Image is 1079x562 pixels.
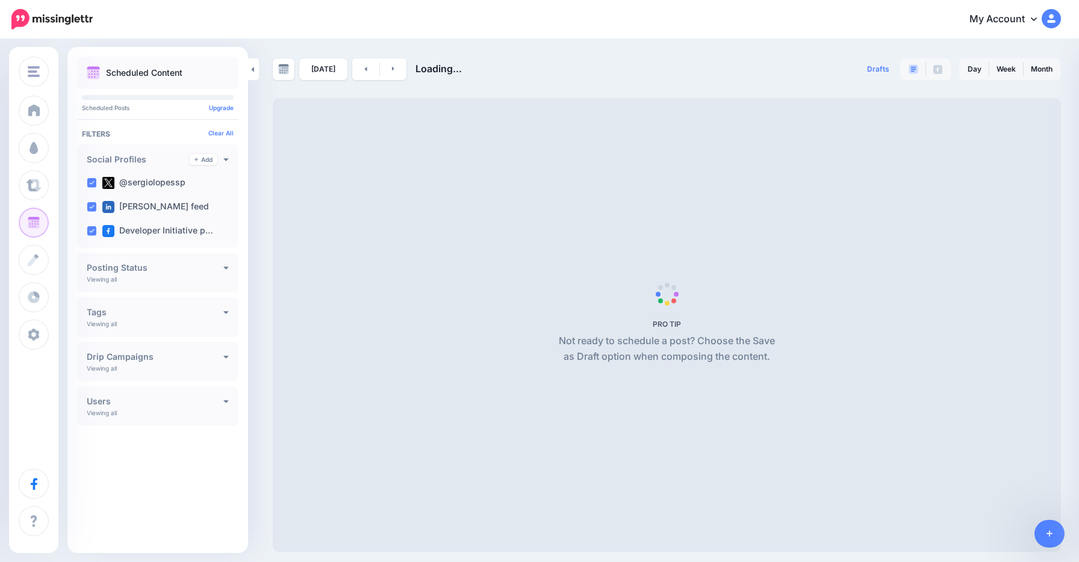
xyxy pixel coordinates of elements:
img: facebook-square.png [102,225,114,237]
img: calendar-grey-darker.png [278,64,289,75]
a: Upgrade [209,104,234,111]
img: twitter-square.png [102,177,114,189]
label: [PERSON_NAME] feed [102,201,209,213]
a: [DATE] [299,58,347,80]
img: Missinglettr [11,9,93,29]
p: Viewing all [87,365,117,372]
img: calendar.png [87,66,100,79]
h4: Posting Status [87,264,223,272]
img: paragraph-boxed.png [909,64,918,74]
h4: Social Profiles [87,155,190,164]
a: Month [1024,60,1060,79]
a: My Account [957,5,1061,34]
a: Drafts [860,58,897,80]
a: Day [960,60,989,79]
h4: Users [87,397,223,406]
a: Clear All [208,129,234,137]
img: facebook-grey-square.png [933,65,942,74]
h4: Drip Campaigns [87,353,223,361]
p: Scheduled Posts [82,105,234,111]
label: @sergiolopessp [102,177,185,189]
h4: Tags [87,308,223,317]
p: Not ready to schedule a post? Choose the Save as Draft option when composing the content. [554,333,780,365]
span: Loading... [415,63,462,75]
p: Viewing all [87,320,117,327]
a: Week [989,60,1023,79]
p: Viewing all [87,276,117,283]
h5: PRO TIP [554,320,780,329]
a: Add [190,154,217,165]
p: Viewing all [87,409,117,416]
h4: Filters [82,129,234,138]
p: Scheduled Content [106,69,182,77]
span: Drafts [867,66,889,73]
label: Developer Initiative p… [102,225,213,237]
img: menu.png [28,66,40,77]
img: linkedin-square.png [102,201,114,213]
